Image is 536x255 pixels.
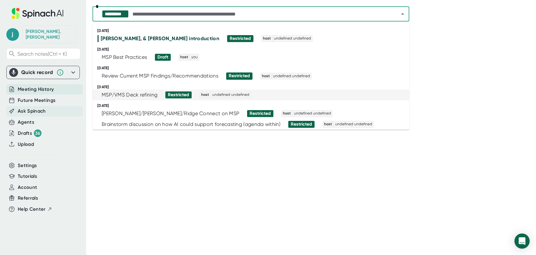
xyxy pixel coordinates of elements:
[18,184,37,191] button: Account
[102,92,157,98] div: MSP/VMS Deck refining
[18,108,46,115] button: Ask Spinach
[157,54,168,60] div: Draft
[168,92,189,98] div: Restricted
[179,54,189,60] span: host
[272,73,311,79] span: undefined undefined
[102,73,218,79] div: Review Current MSP Findings/Recommendations
[18,97,55,104] button: Future Meetings
[18,129,41,137] div: Drafts
[21,69,53,76] div: Quick record
[101,35,219,42] div: [PERSON_NAME], & [PERSON_NAME] introduction
[398,9,407,18] button: Close
[102,54,147,60] div: MSP Best Practices
[18,162,37,169] button: Settings
[6,28,19,41] span: j
[18,173,37,180] button: Tutorials
[97,103,409,108] div: [DATE]
[17,51,67,57] span: Search notes (Ctrl + K)
[18,206,52,213] button: Help Center
[211,92,250,98] span: undefined undefined
[18,129,41,137] button: Drafts 36
[250,111,271,116] div: Restricted
[18,206,46,213] span: Help Center
[34,129,41,137] div: 36
[273,36,312,41] span: undefined undefined
[97,28,409,33] div: [DATE]
[18,86,54,93] button: Meeting History
[229,73,250,79] div: Restricted
[291,121,312,127] div: Restricted
[26,29,73,40] div: Flores, Juan
[102,121,280,127] div: Brainstorm discussion on how AI could support forecasting (agenda within)
[190,54,199,60] span: you
[262,36,272,41] span: host
[97,66,409,71] div: [DATE]
[282,111,292,116] span: host
[514,233,530,249] div: Open Intercom Messenger
[230,36,251,41] div: Restricted
[97,85,409,90] div: [DATE]
[18,141,34,148] button: Upload
[18,195,38,202] button: Referrals
[261,73,271,79] span: host
[323,121,333,127] span: host
[200,92,210,98] span: host
[334,121,373,127] span: undefined undefined
[9,66,77,79] div: Quick record
[102,110,239,117] div: [PERSON_NAME]/[PERSON_NAME]/Ridge Connect on MSP
[18,119,34,126] button: Agents
[293,111,332,116] span: undefined undefined
[97,47,409,52] div: [DATE]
